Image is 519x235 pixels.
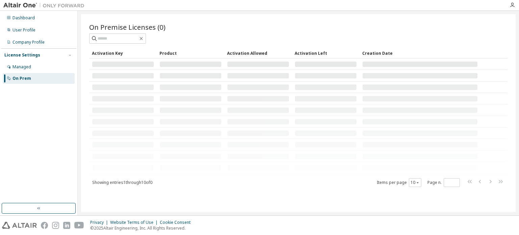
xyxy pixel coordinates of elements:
[90,220,110,225] div: Privacy
[377,178,421,187] span: Items per page
[13,40,45,45] div: Company Profile
[159,48,222,58] div: Product
[63,222,70,229] img: linkedin.svg
[411,180,420,185] button: 10
[92,180,152,185] span: Showing entries 1 through 10 of 0
[13,15,35,21] div: Dashboard
[427,178,460,187] span: Page n.
[3,2,88,9] img: Altair One
[89,22,166,32] span: On Premise Licenses (0)
[13,64,31,70] div: Managed
[41,222,48,229] img: facebook.svg
[295,48,357,58] div: Activation Left
[4,52,40,58] div: License Settings
[52,222,59,229] img: instagram.svg
[13,27,35,33] div: User Profile
[362,48,478,58] div: Creation Date
[2,222,37,229] img: altair_logo.svg
[110,220,160,225] div: Website Terms of Use
[160,220,195,225] div: Cookie Consent
[227,48,289,58] div: Activation Allowed
[13,76,31,81] div: On Prem
[90,225,195,231] p: © 2025 Altair Engineering, Inc. All Rights Reserved.
[74,222,84,229] img: youtube.svg
[92,48,154,58] div: Activation Key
